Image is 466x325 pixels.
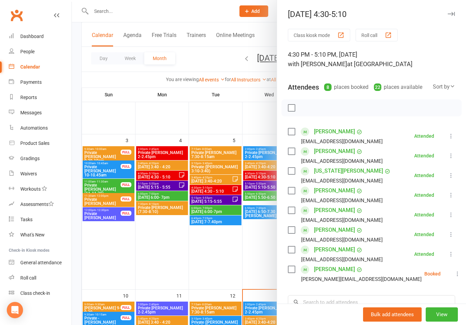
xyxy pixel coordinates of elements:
a: Dashboard [9,29,71,44]
a: Workouts [9,181,71,197]
div: 8 [324,83,332,91]
div: [EMAIL_ADDRESS][DOMAIN_NAME] [301,137,383,146]
div: Automations [20,125,48,131]
button: Bulk add attendees [363,307,422,322]
a: [PERSON_NAME] [314,126,355,137]
div: Roll call [20,275,36,281]
a: [PERSON_NAME] [314,225,355,235]
a: Roll call [9,270,71,286]
div: [EMAIL_ADDRESS][DOMAIN_NAME] [301,196,383,205]
div: [EMAIL_ADDRESS][DOMAIN_NAME] [301,255,383,264]
a: Messages [9,105,71,120]
a: [PERSON_NAME] [314,264,355,275]
a: Product Sales [9,136,71,151]
a: Reports [9,90,71,105]
div: places available [374,82,422,92]
a: Automations [9,120,71,136]
div: places booked [324,82,368,92]
div: [DATE] 4:30-5:10 [277,9,466,19]
div: [EMAIL_ADDRESS][DOMAIN_NAME] [301,216,383,225]
a: Tasks [9,212,71,227]
div: Attended [414,193,434,197]
div: General attendance [20,260,62,265]
a: People [9,44,71,59]
div: Messages [20,110,42,115]
a: [PERSON_NAME] [314,205,355,216]
div: Calendar [20,64,40,70]
a: General attendance kiosk mode [9,255,71,270]
div: [EMAIL_ADDRESS][DOMAIN_NAME] [301,176,383,185]
input: Search to add attendees [288,295,455,309]
div: Attended [414,252,434,256]
a: Clubworx [8,7,25,24]
div: [EMAIL_ADDRESS][DOMAIN_NAME] [301,235,383,244]
div: Payments [20,79,42,85]
div: Reports [20,95,37,100]
div: Attended [414,173,434,178]
a: [US_STATE][PERSON_NAME] [314,166,383,176]
div: Dashboard [20,34,44,39]
div: Sort by [433,82,455,91]
div: Booked [424,271,441,276]
div: Open Intercom Messenger [7,302,23,318]
div: [EMAIL_ADDRESS][DOMAIN_NAME] [301,157,383,166]
div: Assessments [20,202,54,207]
div: What's New [20,232,45,237]
div: Tasks [20,217,33,222]
div: Class check-in [20,290,50,296]
div: 4:30 PM - 5:10 PM, [DATE] [288,50,455,69]
div: Waivers [20,171,37,176]
a: What's New [9,227,71,243]
button: Roll call [356,29,398,41]
a: [PERSON_NAME] [314,146,355,157]
div: [PERSON_NAME][EMAIL_ADDRESS][DOMAIN_NAME] [301,275,422,284]
button: Class kiosk mode [288,29,350,41]
div: Attended [414,212,434,217]
a: Calendar [9,59,71,75]
div: Attended [414,153,434,158]
div: Attended [414,232,434,237]
div: Attended [414,134,434,138]
div: Workouts [20,186,41,192]
a: Class kiosk mode [9,286,71,301]
div: Product Sales [20,140,49,146]
a: Gradings [9,151,71,166]
a: [PERSON_NAME] [314,185,355,196]
span: with [PERSON_NAME] [288,60,347,68]
a: Waivers [9,166,71,181]
div: 22 [374,83,381,91]
div: Gradings [20,156,40,161]
div: Attendees [288,82,319,92]
span: at [GEOGRAPHIC_DATA] [347,60,412,68]
a: [PERSON_NAME] [314,244,355,255]
a: Assessments [9,197,71,212]
div: People [20,49,35,54]
a: Payments [9,75,71,90]
button: View [426,307,458,322]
